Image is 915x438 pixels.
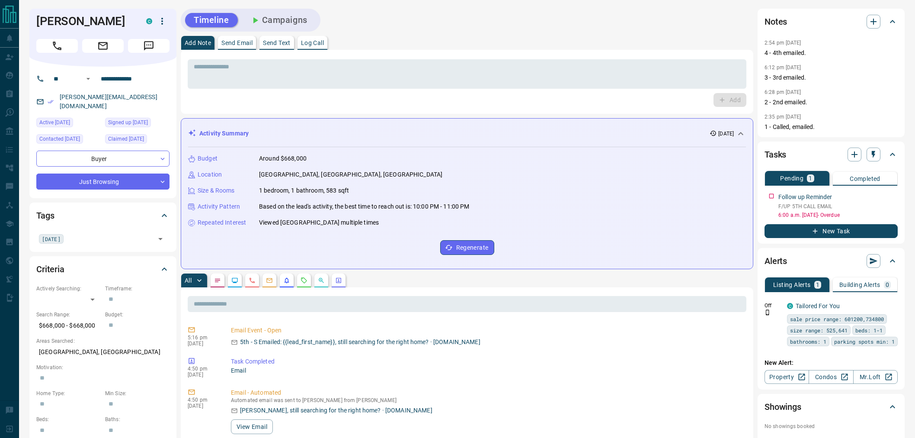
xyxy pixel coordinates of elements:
[834,337,895,346] span: parking spots min: 1
[765,302,782,309] p: Off
[105,390,170,397] p: Min Size:
[335,277,342,284] svg: Agent Actions
[787,303,793,309] div: condos.ca
[809,370,853,384] a: Condos
[765,11,898,32] div: Notes
[839,282,880,288] p: Building Alerts
[198,186,235,195] p: Size & Rooms
[301,40,324,46] p: Log Call
[214,277,221,284] svg: Notes
[36,205,170,226] div: Tags
[240,338,480,347] p: 5th - S Emailed: {{lead_first_name}}, still searching for the right home? · [DOMAIN_NAME]
[765,73,898,82] p: 3 - 3rd emailed.
[36,262,64,276] h2: Criteria
[36,14,133,28] h1: [PERSON_NAME]
[241,13,316,27] button: Campaigns
[198,202,240,211] p: Activity Pattern
[36,319,101,333] p: $668,000 - $668,000
[778,211,898,219] p: 6:00 a.m. [DATE] - Overdue
[36,345,170,359] p: [GEOGRAPHIC_DATA], [GEOGRAPHIC_DATA]
[36,174,170,190] div: Just Browsing
[36,151,170,167] div: Buyer
[231,357,743,366] p: Task Completed
[765,400,801,414] h2: Showings
[188,126,746,142] div: Activity Summary[DATE]
[105,285,170,293] p: Timeframe:
[231,388,743,397] p: Email - Automated
[765,148,786,161] h2: Tasks
[108,118,148,127] span: Signed up [DATE]
[780,175,803,181] p: Pending
[185,40,211,46] p: Add Note
[36,118,101,130] div: Sun Sep 28 2025
[855,326,883,335] span: beds: 1-1
[765,224,898,238] button: New Task
[36,39,78,53] span: Call
[263,40,291,46] p: Send Text
[36,134,101,146] div: Mon Sep 29 2025
[231,277,238,284] svg: Lead Browsing Activity
[853,370,898,384] a: Mr.Loft
[765,422,898,430] p: No showings booked
[440,240,494,255] button: Regenerate
[790,337,826,346] span: bathrooms: 1
[82,39,124,53] span: Email
[318,277,325,284] svg: Opportunities
[259,170,442,179] p: [GEOGRAPHIC_DATA], [GEOGRAPHIC_DATA], [GEOGRAPHIC_DATA]
[301,277,307,284] svg: Requests
[36,311,101,319] p: Search Range:
[778,203,898,210] p: F/UP 5TH CALL EMAIL
[850,176,880,182] p: Completed
[765,251,898,271] div: Alerts
[48,99,54,105] svg: Email Verified
[188,397,218,403] p: 4:50 pm
[765,254,787,268] h2: Alerts
[188,372,218,378] p: [DATE]
[39,118,70,127] span: Active [DATE]
[108,135,144,143] span: Claimed [DATE]
[36,415,101,423] p: Beds:
[283,277,290,284] svg: Listing Alerts
[765,48,898,58] p: 4 - 4th emailed.
[231,366,743,375] p: Email
[765,89,801,95] p: 6:28 pm [DATE]
[105,134,170,146] div: Mon Sep 29 2025
[765,358,898,367] p: New Alert:
[790,326,848,335] span: size range: 525,641
[36,337,170,345] p: Areas Searched:
[231,326,743,335] p: Email Event - Open
[188,341,218,347] p: [DATE]
[36,364,170,371] p: Motivation:
[146,18,152,24] div: condos.ca
[128,39,170,53] span: Message
[765,144,898,165] div: Tasks
[790,315,884,323] span: sale price range: 601200,734800
[259,202,470,211] p: Based on the lead's activity, the best time to reach out is: 10:00 PM - 11:00 PM
[259,154,307,163] p: Around $668,000
[765,396,898,417] div: Showings
[765,309,771,316] svg: Push Notification Only
[809,175,812,181] p: 1
[42,235,61,243] span: [DATE]
[765,98,898,107] p: 2 - 2nd emailed.
[188,335,218,341] p: 5:16 pm
[765,114,801,120] p: 2:35 pm [DATE]
[231,419,273,434] button: View Email
[765,64,801,71] p: 6:12 pm [DATE]
[221,40,253,46] p: Send Email
[718,130,734,138] p: [DATE]
[796,303,840,309] a: Tailored For You
[765,122,898,132] p: 1 - Called, emailed.
[83,74,93,84] button: Open
[39,135,80,143] span: Contacted [DATE]
[36,209,54,222] h2: Tags
[60,93,157,109] a: [PERSON_NAME][EMAIL_ADDRESS][DOMAIN_NAME]
[266,277,273,284] svg: Emails
[36,285,101,293] p: Actively Searching:
[816,282,819,288] p: 1
[765,15,787,29] h2: Notes
[765,40,801,46] p: 2:54 pm [DATE]
[765,370,809,384] a: Property
[199,129,249,138] p: Activity Summary
[105,415,170,423] p: Baths:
